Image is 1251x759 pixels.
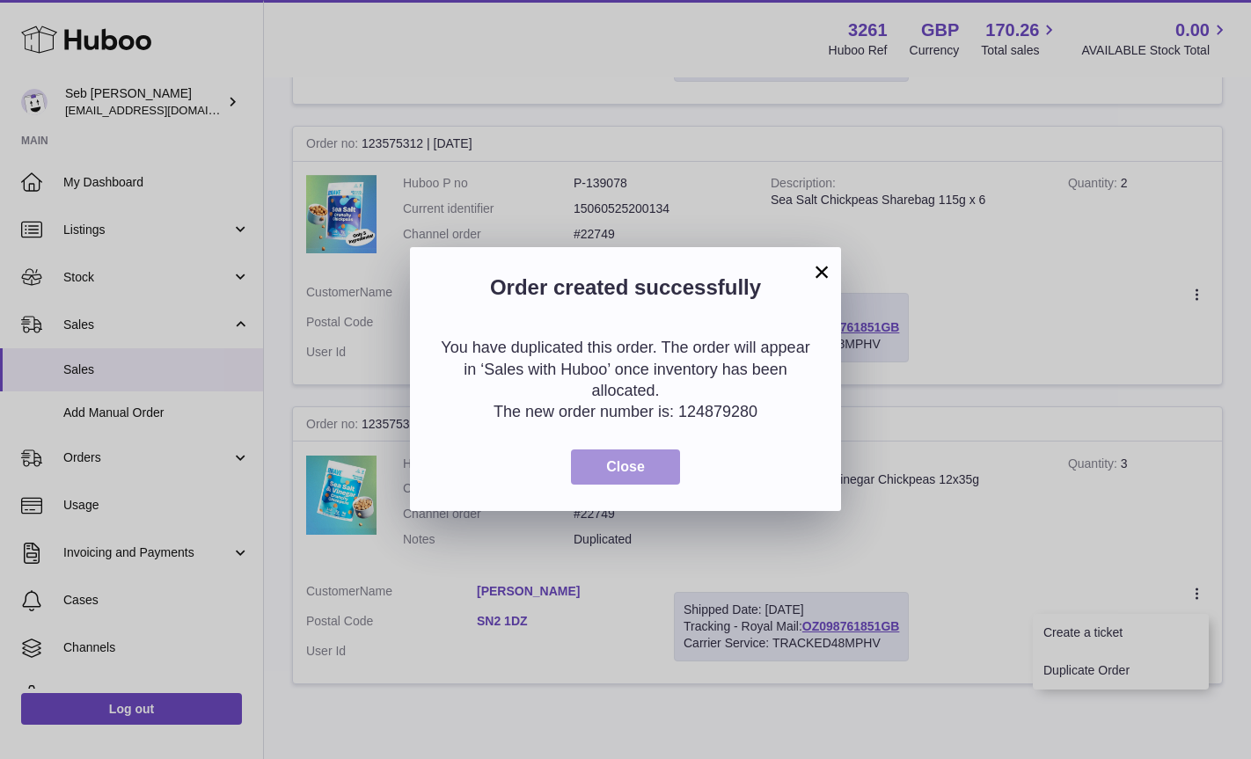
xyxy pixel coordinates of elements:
[436,401,815,422] p: The new order number is: 124879280
[811,261,832,282] button: ×
[436,274,815,310] h2: Order created successfully
[571,449,680,485] button: Close
[436,337,815,401] p: You have duplicated this order. The order will appear in ‘Sales with Huboo’ once inventory has be...
[606,459,645,474] span: Close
